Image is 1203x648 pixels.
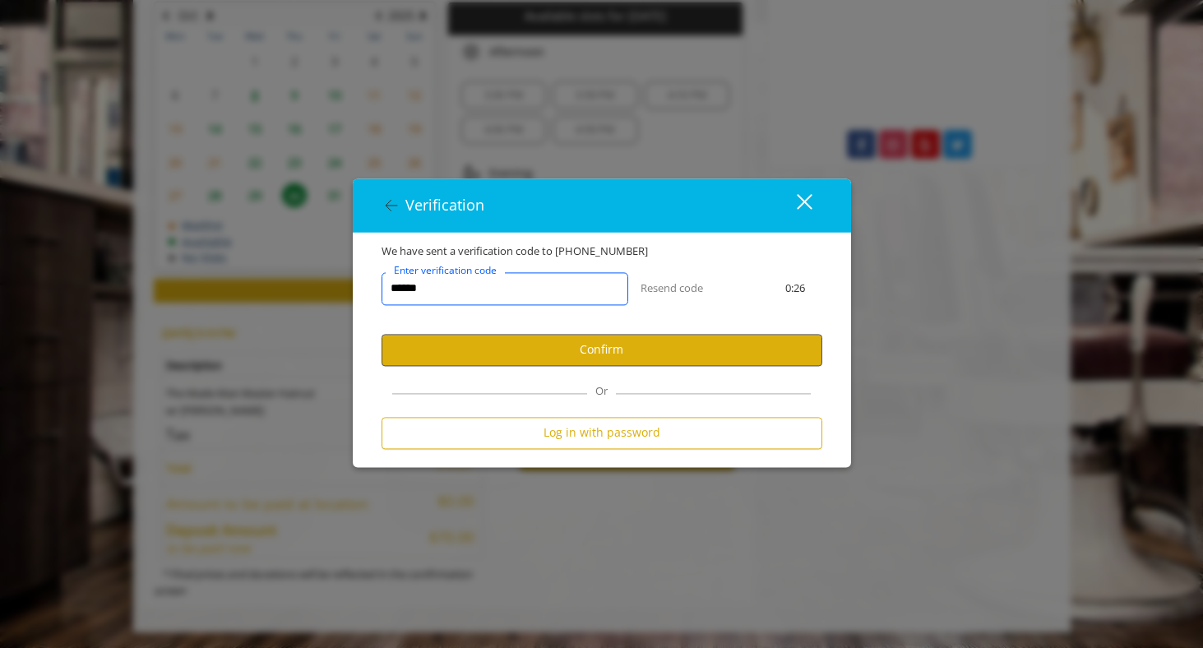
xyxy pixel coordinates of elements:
[386,262,505,278] label: Enter verification code
[766,188,822,222] button: close dialog
[757,280,834,297] div: 0:26
[587,383,616,398] span: Or
[641,280,703,297] button: Resend code
[382,334,822,366] button: Confirm
[778,193,811,218] div: close dialog
[369,243,835,260] div: We have sent a verification code to [PHONE_NUMBER]
[405,195,484,215] span: Verification
[382,417,822,449] button: Log in with password
[382,272,628,305] input: verificationCodeText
